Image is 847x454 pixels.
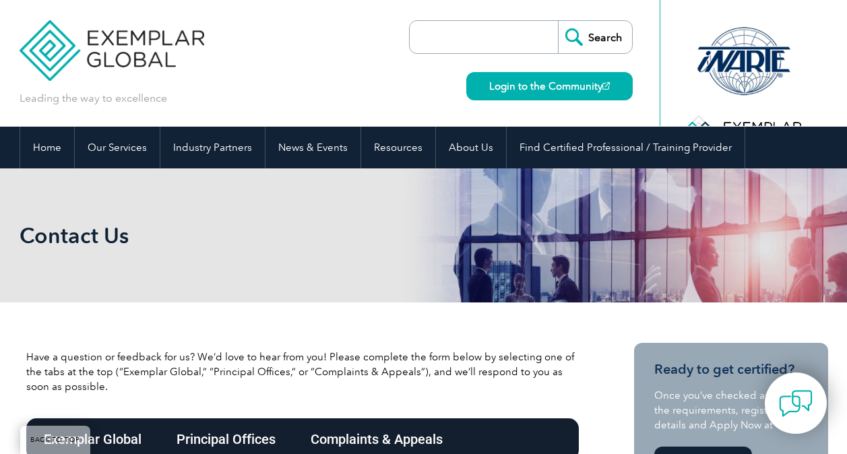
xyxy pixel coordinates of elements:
[160,127,265,168] a: Industry Partners
[20,426,90,454] a: BACK TO TOP
[654,361,808,378] h3: Ready to get certified?
[507,127,745,168] a: Find Certified Professional / Training Provider
[654,388,808,432] p: Once you’ve checked and met the requirements, register your details and Apply Now at
[602,82,610,90] img: open_square.png
[75,127,160,168] a: Our Services
[20,127,74,168] a: Home
[265,127,360,168] a: News & Events
[361,127,435,168] a: Resources
[779,387,813,420] img: contact-chat.png
[20,91,167,106] p: Leading the way to excellence
[26,350,579,394] p: Have a question or feedback for us? We’d love to hear from you! Please complete the form below by...
[558,21,632,53] input: Search
[436,127,506,168] a: About Us
[466,72,633,100] a: Login to the Community
[20,222,537,249] h1: Contact Us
